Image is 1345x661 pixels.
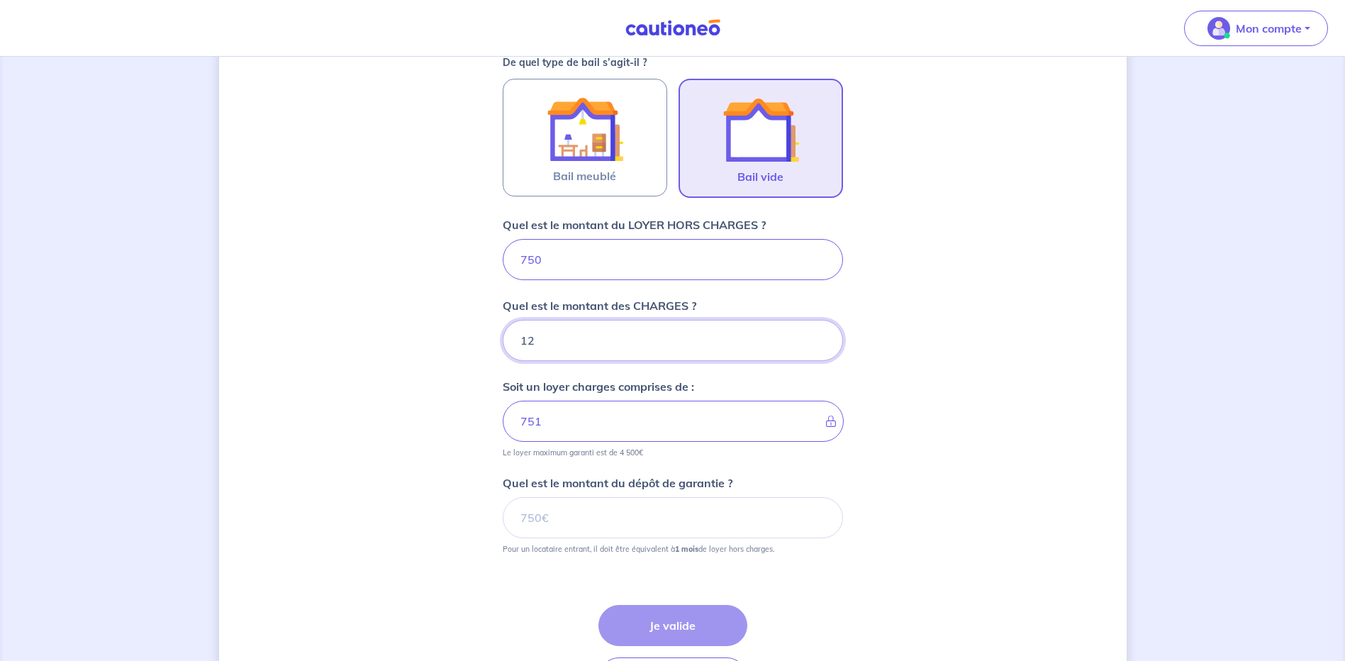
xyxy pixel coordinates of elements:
[503,320,843,361] input: 80 €
[722,91,799,168] img: illu_empty_lease.svg
[503,544,774,554] p: Pour un locataire entrant, il doit être équivalent à de loyer hors charges.
[503,497,843,538] input: 750€
[1236,20,1302,37] p: Mon compte
[503,448,643,457] p: Le loyer maximum garanti est de 4 500€
[503,239,843,280] input: 750€
[1207,17,1230,40] img: illu_account_valid_menu.svg
[503,378,694,395] p: Soit un loyer charges comprises de :
[503,297,696,314] p: Quel est le montant des CHARGES ?
[620,19,726,37] img: Cautioneo
[503,401,844,442] input: - €
[553,167,616,184] span: Bail meublé
[1184,11,1328,46] button: illu_account_valid_menu.svgMon compte
[675,544,698,554] strong: 1 mois
[503,216,766,233] p: Quel est le montant du LOYER HORS CHARGES ?
[547,91,623,167] img: illu_furnished_lease.svg
[503,474,732,491] p: Quel est le montant du dépôt de garantie ?
[737,168,783,185] span: Bail vide
[503,57,843,67] p: De quel type de bail s’agit-il ?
